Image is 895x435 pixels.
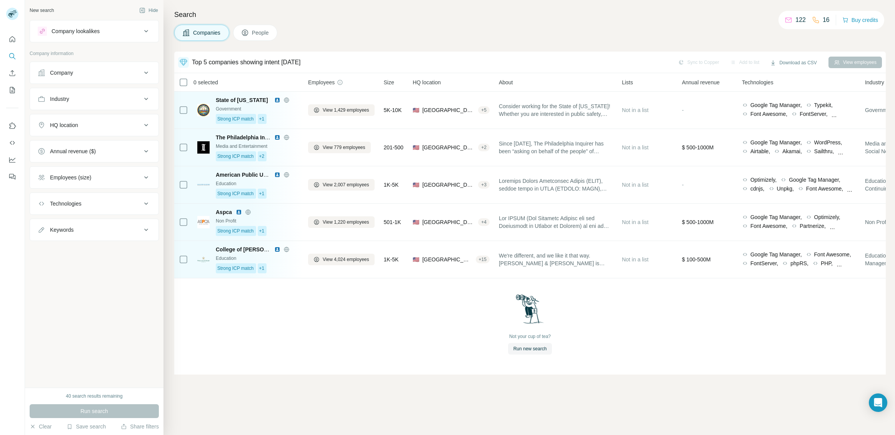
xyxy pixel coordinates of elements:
span: 🇺🇸 [413,181,419,189]
span: The Philadelphia Inquirer [216,134,280,141]
div: Government [216,105,299,112]
button: View 2,007 employees [308,179,375,191]
span: Airtable, [750,147,770,155]
div: Education [216,255,299,262]
span: PHP, [821,259,833,267]
span: Industry [865,79,884,86]
span: 1K-5K [384,181,399,189]
span: Since [DATE], The Philadelphia Inquirer has been “asking on behalf of the people” of [GEOGRAPHIC_... [499,140,613,155]
div: Open Intercom Messenger [869,393,887,412]
div: 40 search results remaining [66,393,122,400]
div: Non Profit [216,217,299,224]
img: Logo of The Philadelphia Inquirer [197,141,210,154]
img: Logo of College of William and Mary [197,257,210,262]
span: Not in a list [622,256,648,263]
div: Media and Entertainment [216,143,299,150]
button: Download as CSV [765,57,822,69]
button: Dashboard [6,153,18,167]
span: 5K-10K [384,106,402,114]
div: New search [30,7,54,14]
span: Aspca [216,208,232,216]
span: Strong ICP match [217,153,254,160]
span: +2 [259,153,265,160]
span: 201-500 [384,144,403,151]
span: Typekit, [814,101,833,109]
span: Companies [193,29,221,37]
span: Not in a list [622,144,648,151]
button: Enrich CSV [6,66,18,80]
span: cdnjs, [750,185,765,192]
span: Font Awesome, [750,222,787,230]
span: American Public University System [216,172,306,178]
img: Logo of American Public University System [197,184,210,185]
button: View 1,220 employees [308,216,375,228]
div: + 2 [478,144,490,151]
span: $ 100-500M [682,256,711,263]
span: Google Tag Manager, [789,176,840,184]
span: Optimizely, [750,176,777,184]
div: Technologies [50,200,82,207]
span: 1K-5K [384,256,399,263]
span: Run new search [513,345,547,352]
span: Consider working for the State of [US_STATE]! Whether you are interested in public safety, health... [499,102,613,118]
span: Technologies [742,79,773,86]
span: $ 500-1000M [682,219,714,225]
span: [GEOGRAPHIC_DATA] [422,106,475,114]
span: +1 [259,115,265,122]
span: HQ location [413,79,441,86]
div: Annual revenue ($) [50,147,96,155]
div: Industry [50,95,69,103]
span: Strong ICP match [217,228,254,234]
span: View 1,220 employees [323,219,369,226]
span: Akamai, [782,147,802,155]
button: Hide [134,5,163,16]
span: Font Awesome, [806,185,843,192]
span: We're different, and we like it that way. [PERSON_NAME] & [PERSON_NAME] is unlike any other unive... [499,252,613,267]
div: Company [50,69,73,77]
span: [GEOGRAPHIC_DATA], [US_STATE] [422,218,475,226]
span: About [499,79,513,86]
span: View 4,024 employees [323,256,369,263]
button: Search [6,49,18,63]
span: People [252,29,270,37]
span: Font Awesome, [814,251,851,258]
button: Clear [30,423,52,430]
span: Google Tag Manager, [750,101,802,109]
span: +1 [259,190,265,197]
div: Not your cup of tea? [509,333,551,340]
span: Google Tag Manager, [750,213,802,221]
span: - [682,182,684,188]
img: Logo of Aspca [197,216,210,228]
img: LinkedIn logo [274,134,280,141]
button: Annual revenue ($) [30,142,158,161]
button: Industry [30,90,158,108]
span: [GEOGRAPHIC_DATA], [US_STATE] [422,144,475,151]
span: View 2,007 employees [323,181,369,188]
span: Sailthru, [814,147,834,155]
button: Feedback [6,170,18,184]
p: 122 [795,15,806,25]
button: Technologies [30,194,158,213]
span: phpRS, [790,259,808,267]
button: Use Surfe API [6,136,18,150]
span: Google Tag Manager, [750,139,802,146]
span: Unpkg, [777,185,794,192]
div: + 5 [478,107,490,114]
img: Logo of State of New Hampshire [197,104,210,116]
span: FontServer, [750,259,778,267]
div: Company lookalikes [52,27,100,35]
img: LinkedIn logo [274,97,280,103]
button: Buy credits [842,15,878,25]
span: Lists [622,79,633,86]
span: Annual revenue [682,79,720,86]
span: Optimizely, [814,213,840,221]
div: Employees (size) [50,174,91,181]
p: 16 [823,15,830,25]
div: Education [216,180,299,187]
span: Strong ICP match [217,115,254,122]
h4: Search [174,9,886,20]
span: Employees [308,79,335,86]
div: HQ location [50,121,78,129]
span: Strong ICP match [217,265,254,272]
div: + 4 [478,219,490,226]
